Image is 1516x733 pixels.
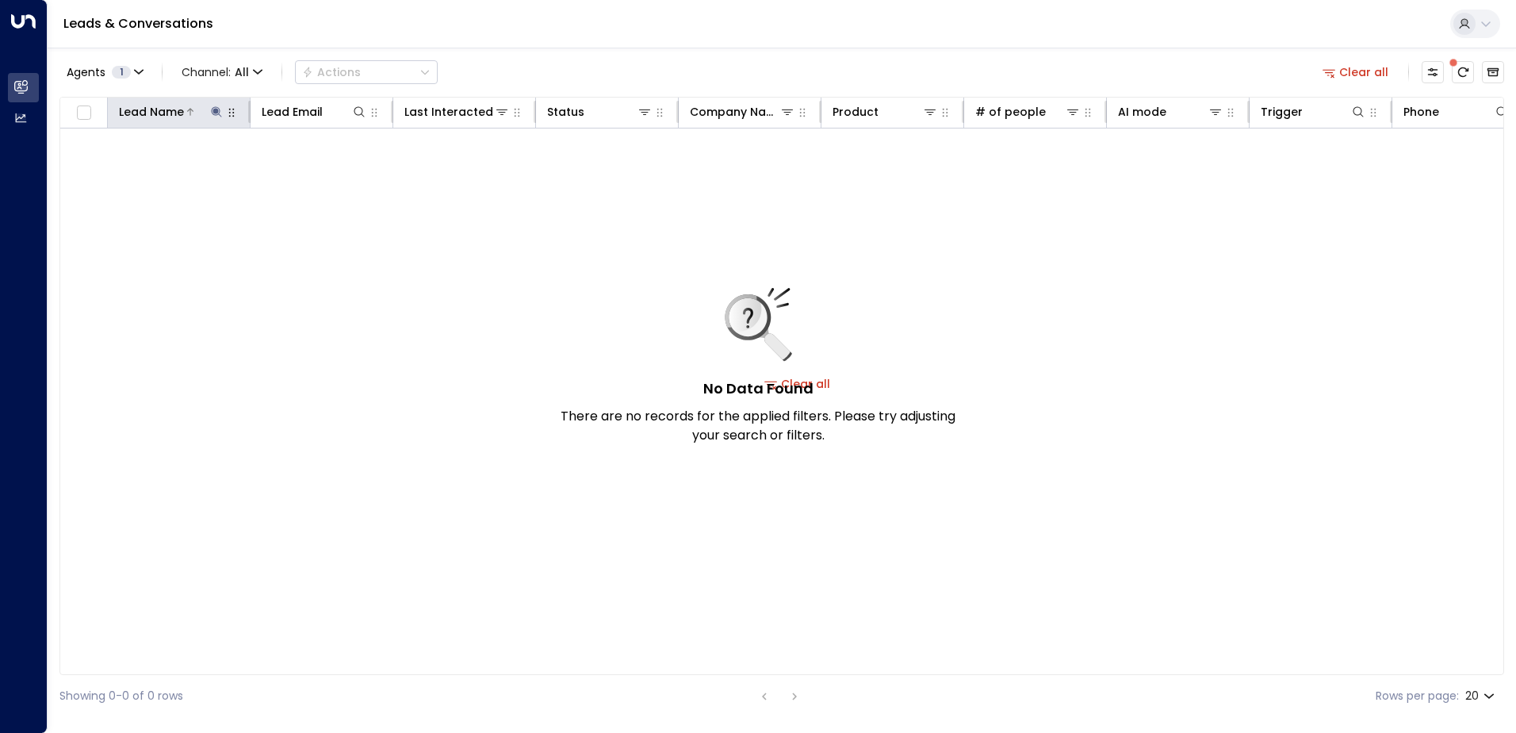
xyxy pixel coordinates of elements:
[295,60,438,84] div: Button group with a nested menu
[67,67,105,78] span: Agents
[1452,61,1474,83] span: There are new threads available. Refresh the grid to view the latest updates.
[975,102,1046,121] div: # of people
[690,102,795,121] div: Company Name
[1376,688,1459,704] label: Rows per page:
[833,102,879,121] div: Product
[1403,102,1510,121] div: Phone
[175,61,269,83] span: Channel:
[1422,61,1444,83] button: Customize
[975,102,1081,121] div: # of people
[119,102,184,121] div: Lead Name
[1118,102,1166,121] div: AI mode
[235,66,249,79] span: All
[295,60,438,84] button: Actions
[1403,102,1439,121] div: Phone
[404,102,493,121] div: Last Interacted
[1316,61,1395,83] button: Clear all
[1465,685,1498,708] div: 20
[63,14,213,33] a: Leads & Conversations
[1261,102,1303,121] div: Trigger
[59,61,149,83] button: Agents1
[302,65,361,79] div: Actions
[833,102,938,121] div: Product
[754,686,805,706] nav: pagination navigation
[119,102,224,121] div: Lead Name
[112,66,131,79] span: 1
[547,102,653,121] div: Status
[560,407,956,445] p: There are no records for the applied filters. Please try adjusting your search or filters.
[1261,102,1366,121] div: Trigger
[262,102,367,121] div: Lead Email
[1482,61,1504,83] button: Archived Leads
[59,688,183,704] div: Showing 0-0 of 0 rows
[404,102,510,121] div: Last Interacted
[262,102,323,121] div: Lead Email
[547,102,584,121] div: Status
[703,378,814,399] h5: No Data Found
[1118,102,1223,121] div: AI mode
[175,61,269,83] button: Channel:All
[74,103,94,123] span: Toggle select all
[690,102,779,121] div: Company Name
